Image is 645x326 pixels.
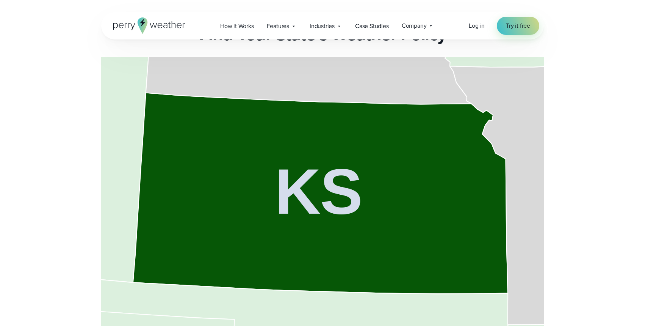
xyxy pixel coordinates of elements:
h2: Find Your State’s Weather Policy [199,24,446,45]
span: Try it free [506,21,530,30]
span: Case Studies [355,22,389,31]
span: Company [402,21,427,30]
span: Industries [310,22,335,31]
span: Features [267,22,289,31]
tspan: KS [275,156,362,227]
a: Log in [469,21,485,30]
a: How it Works [214,18,260,34]
span: How it Works [220,22,254,31]
a: Case Studies [349,18,395,34]
a: Try it free [497,17,539,35]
